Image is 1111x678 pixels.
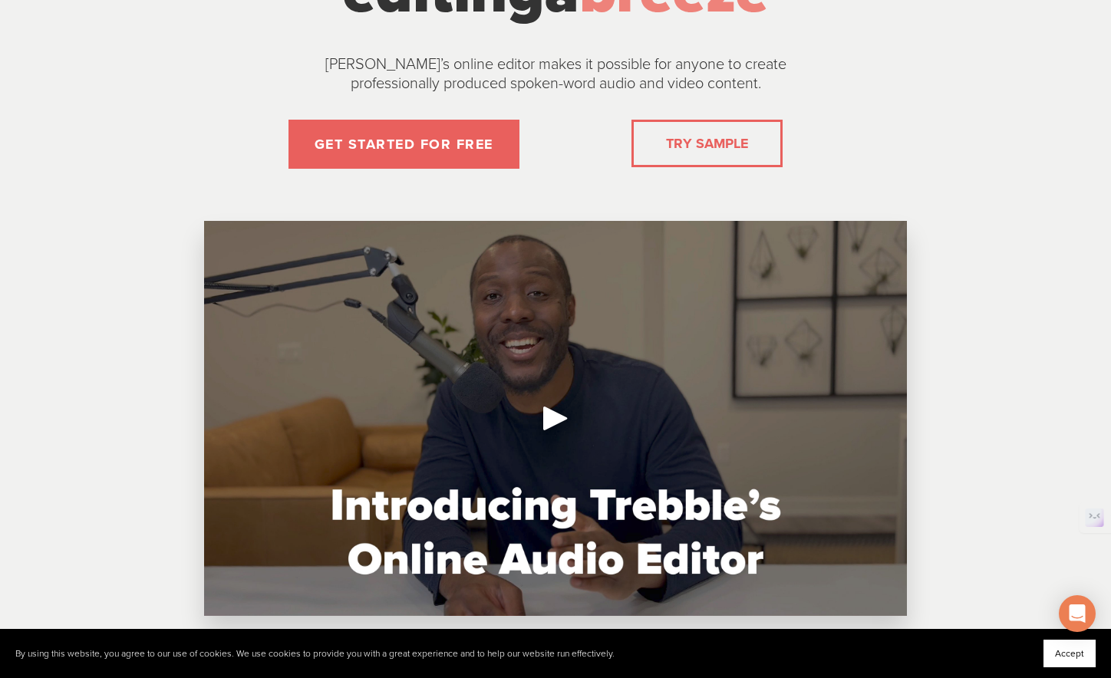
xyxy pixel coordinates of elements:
div: Play [537,400,574,436]
div: Open Intercom Messenger [1059,595,1096,632]
span: Accept [1055,648,1084,659]
button: Accept [1043,640,1096,667]
p: By using this website, you agree to our use of cookies. We use cookies to provide you with a grea... [15,648,615,660]
p: [PERSON_NAME]’s online editor makes it possible for anyone to create professionally produced spok... [287,55,824,94]
a: TRY SAMPLE [660,128,754,159]
a: GET STARTED FOR FREE [288,120,519,169]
